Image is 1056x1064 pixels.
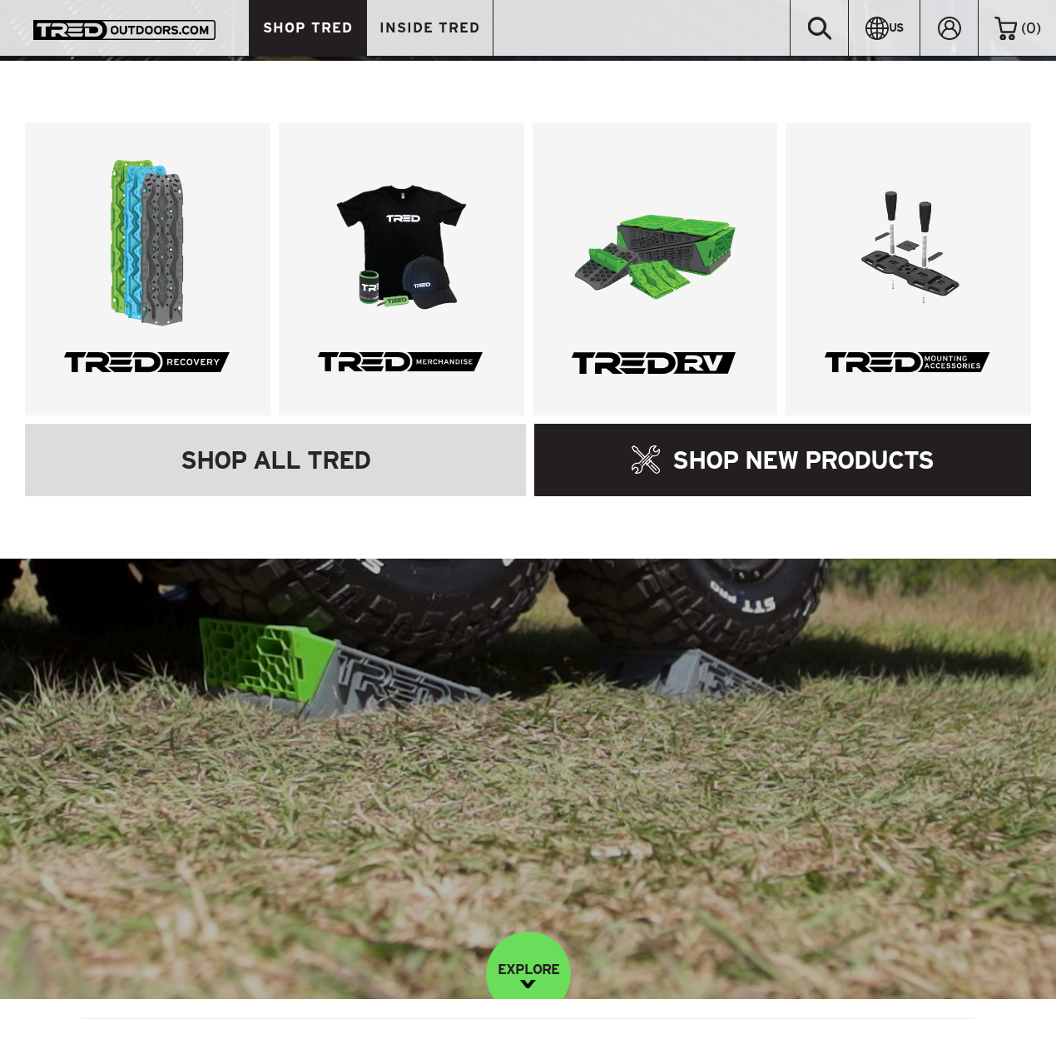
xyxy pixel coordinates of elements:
img: down-image [520,980,536,988]
a: SHOP ALL TRED [25,424,526,496]
span: INSIDE TRED [379,21,480,35]
span: ( ) [1021,21,1041,36]
img: cart-icon [994,17,1017,40]
span: 0 [1026,20,1036,36]
a: SHOP NEW PRODUCTS [534,424,1031,496]
img: TRED Outdoors America [33,20,216,40]
a: EXPLORE [486,932,571,1017]
span: SHOP TRED [263,21,353,35]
